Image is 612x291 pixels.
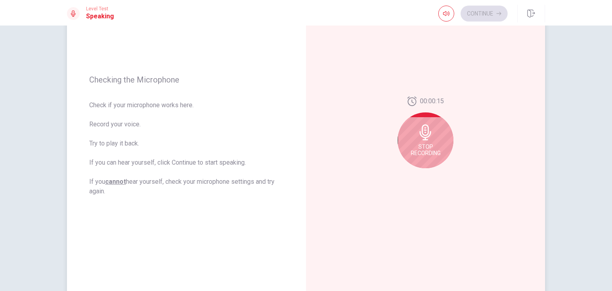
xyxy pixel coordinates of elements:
[86,6,114,12] span: Level Test
[89,100,284,196] span: Check if your microphone works here. Record your voice. Try to play it back. If you can hear your...
[398,112,453,168] div: Stop Recording
[420,96,444,106] span: 00:00:15
[105,178,126,185] u: cannot
[89,75,284,85] span: Checking the Microphone
[86,12,114,21] h1: Speaking
[411,144,441,156] span: Stop Recording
